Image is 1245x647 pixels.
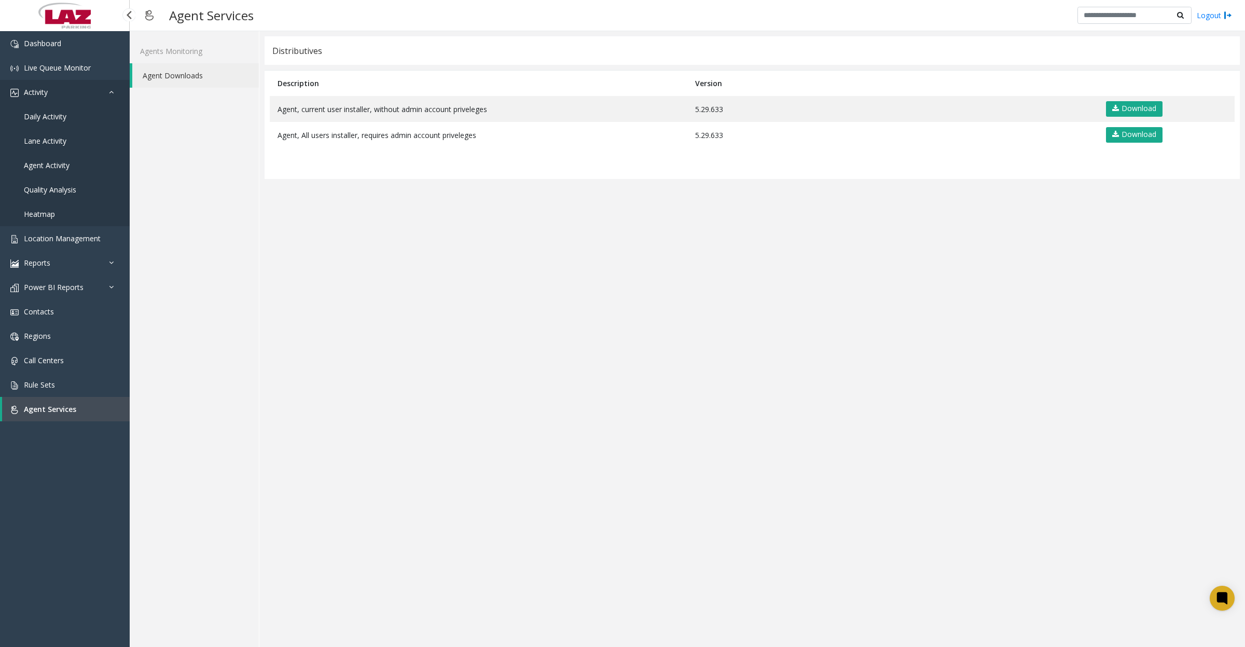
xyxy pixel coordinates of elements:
[24,112,66,121] span: Daily Activity
[1106,127,1163,143] a: Download
[24,233,101,243] span: Location Management
[140,3,159,28] img: pageIcon
[10,406,19,414] img: 'icon'
[10,308,19,316] img: 'icon'
[687,96,1096,122] td: 5.29.633
[10,235,19,243] img: 'icon'
[270,96,687,122] td: Agent, current user installer, without admin account priveleges
[24,355,64,365] span: Call Centers
[10,284,19,292] img: 'icon'
[272,44,322,58] div: Distributives
[10,381,19,390] img: 'icon'
[1106,101,1163,117] a: Download
[1197,10,1232,21] a: Logout
[24,160,70,170] span: Agent Activity
[24,38,61,48] span: Dashboard
[24,63,91,73] span: Live Queue Monitor
[130,39,259,63] a: Agents Monitoring
[24,331,51,341] span: Regions
[24,282,84,292] span: Power BI Reports
[24,380,55,390] span: Rule Sets
[10,357,19,365] img: 'icon'
[2,397,130,421] a: Agent Services
[24,307,54,316] span: Contacts
[24,185,76,195] span: Quality Analysis
[164,3,259,28] h3: Agent Services
[132,63,259,88] a: Agent Downloads
[10,89,19,97] img: 'icon'
[24,404,76,414] span: Agent Services
[24,258,50,268] span: Reports
[10,64,19,73] img: 'icon'
[24,87,48,97] span: Activity
[24,209,55,219] span: Heatmap
[270,122,687,148] td: Agent, All users installer, requires admin account priveleges
[24,136,66,146] span: Lane Activity
[270,71,687,96] th: Description
[687,122,1096,148] td: 5.29.633
[10,259,19,268] img: 'icon'
[10,333,19,341] img: 'icon'
[687,71,1096,96] th: Version
[10,40,19,48] img: 'icon'
[1224,10,1232,21] img: logout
